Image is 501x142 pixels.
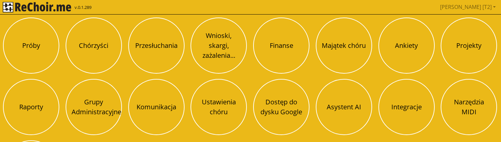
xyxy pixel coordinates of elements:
[437,0,498,14] a: [PERSON_NAME] [T2]
[128,18,185,74] button: Przesłuchania
[75,4,91,11] span: v.0.1.289
[66,79,122,135] button: Grupy Administracyjne
[128,79,185,135] button: Komunikacja
[3,79,59,135] button: Raporty
[316,79,372,135] button: Asystent AI
[316,18,372,74] button: Majątek chóru
[3,18,59,74] button: Próby
[191,79,247,135] button: Ustawienia chóru
[441,18,497,74] button: Projekty
[66,18,122,74] button: Chórzyści
[191,18,247,74] button: Wnioski, skargi, zażalenia...
[253,79,309,135] button: Dostęp do dysku Google
[378,79,435,135] button: Integracje
[3,2,71,13] img: rekłajer mi
[441,79,497,135] button: Narzędzia MIDI
[378,18,435,74] button: Ankiety
[253,18,309,74] button: Finanse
